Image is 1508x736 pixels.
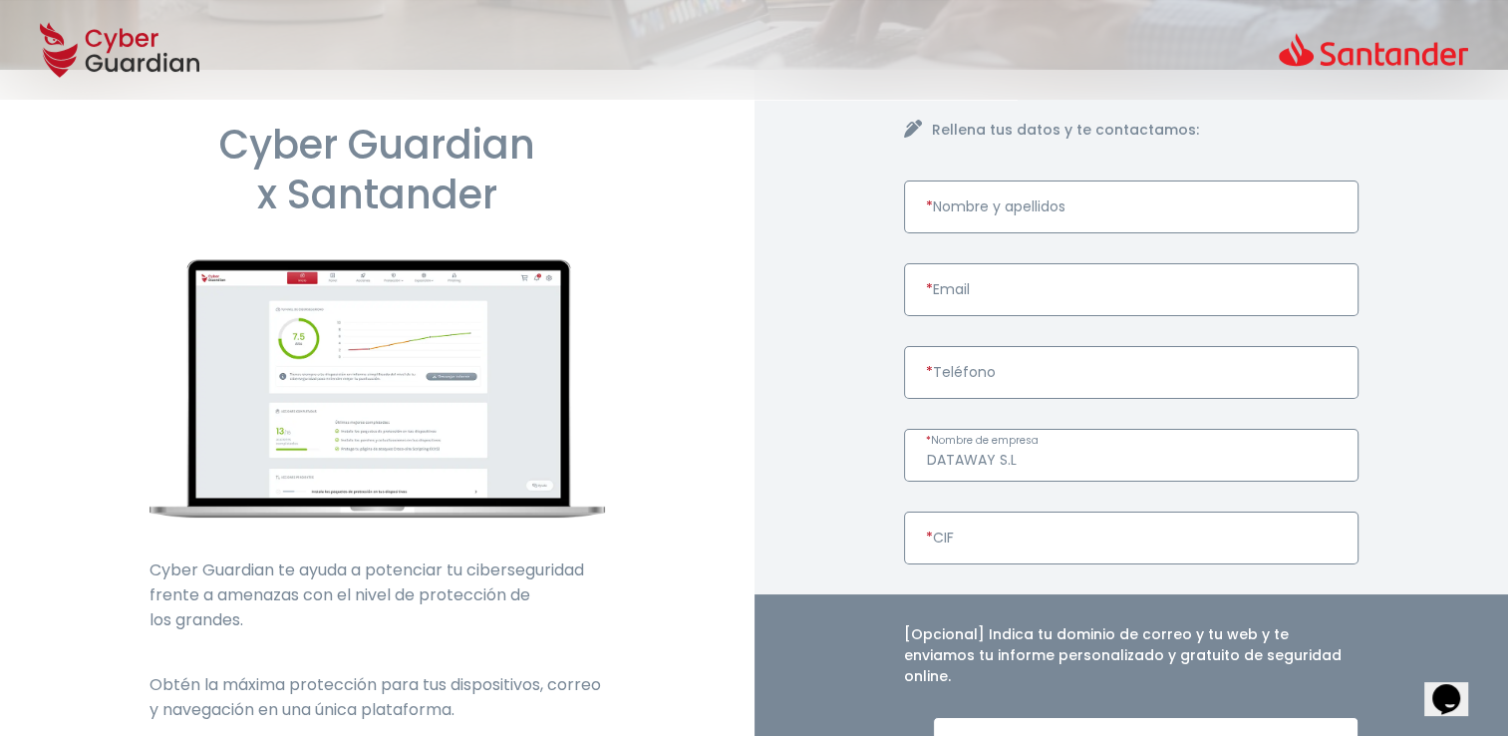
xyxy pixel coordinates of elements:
h4: [Opcional] Indica tu dominio de correo y tu web y te enviamos tu informe personalizado y gratuito... [904,624,1359,687]
h4: Rellena tus datos y te contactamos: [932,120,1359,141]
iframe: chat widget [1424,656,1488,716]
p: Cyber Guardian te ayuda a potenciar tu ciberseguridad frente a amenazas con el nivel de protecció... [150,557,605,632]
p: Obtén la máxima protección para tus dispositivos, correo y navegación en una única plataforma. [150,672,605,722]
h1: Cyber Guardian x Santander [150,120,605,219]
img: cyberguardian-home [150,259,605,518]
input: Introduce un número de teléfono válido. [904,346,1359,399]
